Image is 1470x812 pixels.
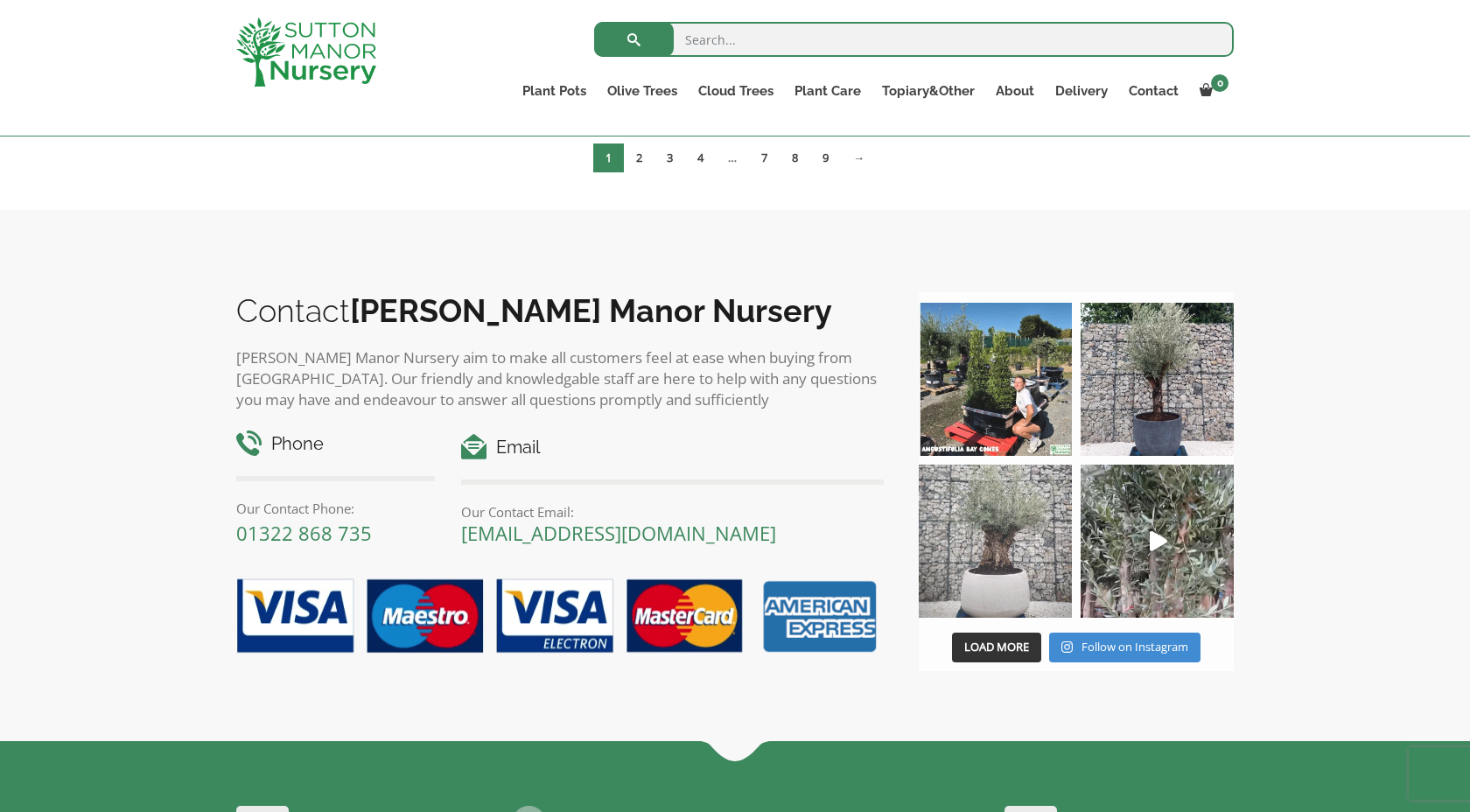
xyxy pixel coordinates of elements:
[810,143,841,172] a: Page 9
[985,79,1045,103] a: About
[654,143,685,172] a: Page 3
[784,79,871,103] a: Plant Care
[1049,633,1200,662] a: Instagram Follow on Instagram
[461,501,884,522] p: Our Contact Email:
[716,143,749,172] span: …
[461,520,776,546] a: [EMAIL_ADDRESS][DOMAIN_NAME]
[236,347,884,410] p: [PERSON_NAME] Manor Nursery aim to make all customers feel at ease when buying from [GEOGRAPHIC_D...
[1081,303,1234,456] img: A beautiful multi-stem Spanish Olive tree potted in our luxurious fibre clay pots 😍😍
[1118,79,1189,103] a: Contact
[236,143,1234,179] nav: Product Pagination
[236,430,435,458] h4: Phone
[964,639,1029,654] span: Load More
[236,520,372,546] a: 01322 868 735
[597,79,688,103] a: Olive Trees
[685,143,716,172] a: Page 4
[223,569,884,665] img: payment-options.png
[624,143,654,172] a: Page 2
[594,22,1234,57] input: Search...
[688,79,784,103] a: Cloud Trees
[1081,639,1188,654] span: Follow on Instagram
[841,143,877,172] a: →
[350,292,832,329] b: [PERSON_NAME] Manor Nursery
[461,434,884,461] h4: Email
[919,303,1072,456] img: Our elegant & picturesque Angustifolia Cones are an exquisite addition to your Bay Tree collectio...
[512,79,597,103] a: Plant Pots
[236,17,376,87] img: logo
[871,79,985,103] a: Topiary&Other
[1061,640,1073,654] svg: Instagram
[1150,531,1167,551] svg: Play
[749,143,780,172] a: Page 7
[1211,74,1228,92] span: 0
[236,498,435,519] p: Our Contact Phone:
[1045,79,1118,103] a: Delivery
[919,465,1072,618] img: Check out this beauty we potted at our nursery today ❤️‍🔥 A huge, ancient gnarled Olive tree plan...
[1189,79,1234,103] a: 0
[236,292,884,329] h2: Contact
[1081,465,1234,618] img: New arrivals Monday morning of beautiful olive trees 🤩🤩 The weather is beautiful this summer, gre...
[1081,465,1234,618] a: Play
[780,143,810,172] a: Page 8
[952,633,1041,662] button: Load More
[593,143,624,172] span: Page 1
